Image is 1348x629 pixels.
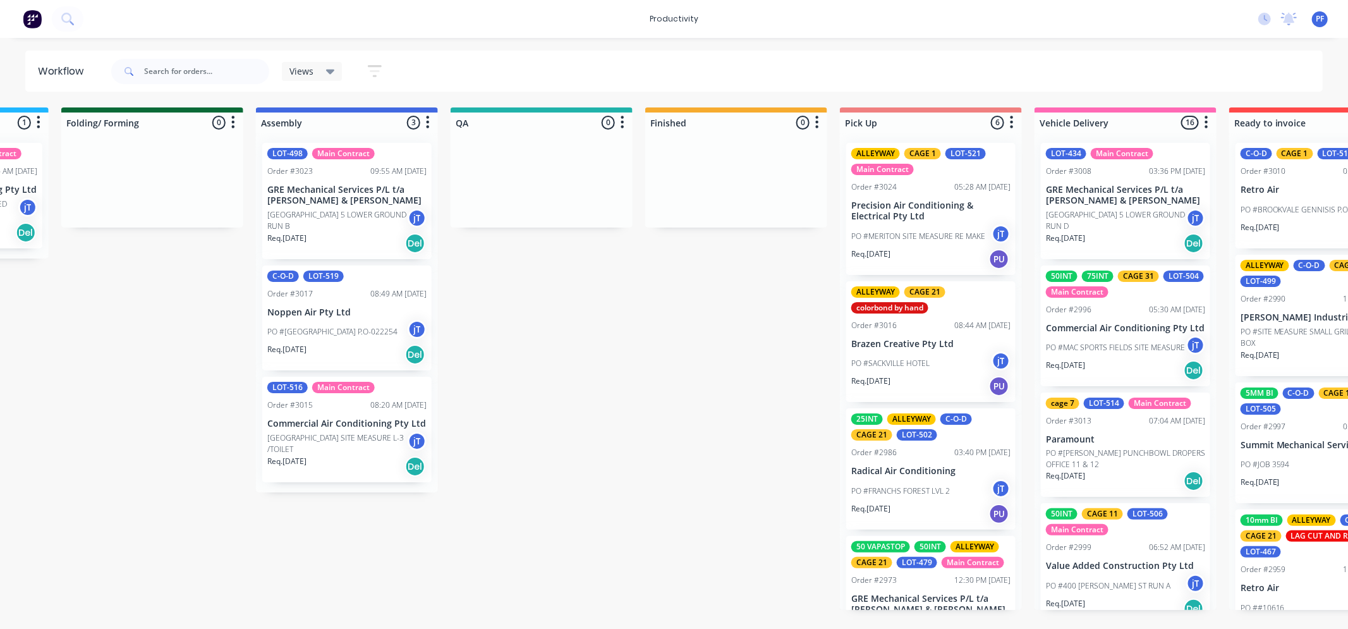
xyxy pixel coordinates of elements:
p: Req. [DATE] [1241,350,1280,361]
p: Req. [DATE] [1046,598,1085,609]
p: Req. [DATE] [1046,470,1085,482]
p: PO #[GEOGRAPHIC_DATA] P.O-022254 [267,326,398,338]
div: 03:40 PM [DATE] [954,447,1011,458]
div: LOT-502 [897,429,937,441]
div: ALLEYWAY [851,286,900,298]
p: Req. [DATE] [851,248,890,260]
div: Order #3017 [267,288,313,300]
p: PO #[PERSON_NAME] PUNCHBOWL DROPERS OFFICE 11 & 12 [1046,448,1205,470]
div: LOT-467 [1241,546,1281,558]
div: 50INT75INTCAGE 31LOT-504Main ContractOrder #299605:30 AM [DATE]Commercial Air Conditioning Pty Lt... [1041,266,1210,387]
div: Order #3008 [1046,166,1091,177]
div: 05:28 AM [DATE] [954,181,1011,193]
div: ALLEYWAY [950,541,999,553]
div: CAGE 21 [851,429,892,441]
div: Del [1184,599,1204,619]
p: PO #SACKVILLE HOTEL [851,358,930,369]
div: LOT-434Main ContractOrder #300803:36 PM [DATE]GRE Mechanical Services P/L t/a [PERSON_NAME] & [PE... [1041,143,1210,259]
p: GRE Mechanical Services P/L t/a [PERSON_NAME] & [PERSON_NAME] [1046,185,1205,206]
div: Order #3016 [851,320,897,331]
p: PO #400 [PERSON_NAME] ST RUN A [1046,580,1170,592]
div: jT [992,351,1011,370]
div: 08:44 AM [DATE] [954,320,1011,331]
div: CAGE 1 [1277,148,1313,159]
p: Req. [DATE] [1046,233,1085,244]
div: 08:20 AM [DATE] [370,400,427,411]
div: LOT-434 [1046,148,1086,159]
div: 25INTALLEYWAYC-O-DCAGE 21LOT-502Order #298603:40 PM [DATE]Radical Air ConditioningPO #FRANCHS FOR... [846,408,1016,530]
div: ALLEYWAYCAGE 21colorbond by handOrder #301608:44 AM [DATE]Brazen Creative Pty LtdPO #SACKVILLE HO... [846,281,1016,403]
p: Noppen Air Pty Ltd [267,307,427,318]
div: 50INT [1046,271,1078,282]
div: 50INT [914,541,946,553]
div: cage 7LOT-514Main ContractOrder #301307:04 AM [DATE]ParamountPO #[PERSON_NAME] PUNCHBOWL DROPERS ... [1041,393,1210,497]
div: Order #3015 [267,400,313,411]
div: Order #2996 [1046,304,1091,315]
p: [GEOGRAPHIC_DATA] 5 LOWER GROUND RUN D [1046,209,1186,232]
span: Views [289,64,313,78]
div: 06:52 AM [DATE] [1149,542,1205,553]
div: Order #2997 [1241,421,1286,432]
div: Main Contract [312,382,375,393]
p: Req. [DATE] [267,456,307,467]
div: Workflow [38,64,90,79]
div: Main Contract [851,164,914,175]
p: Paramount [1046,434,1205,445]
div: Main Contract [1091,148,1153,159]
div: Order #2959 [1241,564,1286,575]
div: Del [405,456,425,477]
div: CAGE 11 [1082,508,1123,520]
div: 09:55 AM [DATE] [370,166,427,177]
div: LOT-499 [1241,276,1281,287]
div: jT [408,432,427,451]
div: 12:30 PM [DATE] [954,575,1011,586]
div: C-O-D [1283,388,1315,399]
div: Main Contract [942,557,1004,568]
div: C-O-D [1294,260,1325,271]
div: Order #3024 [851,181,897,193]
div: ALLEYWAY [851,148,900,159]
img: Factory [23,9,42,28]
div: Order #3023 [267,166,313,177]
div: Del [405,233,425,253]
div: Main Contract [1129,398,1191,409]
div: PU [989,249,1009,269]
p: Req. [DATE] [267,344,307,355]
p: PO #JOB 3594 [1241,459,1290,470]
div: ALLEYWAY [1241,260,1289,271]
div: 75INT [1082,271,1114,282]
p: GRE Mechanical Services P/L t/a [PERSON_NAME] & [PERSON_NAME] [267,185,427,206]
div: 05:30 AM [DATE] [1149,304,1205,315]
div: CAGE 21 [904,286,945,298]
div: ALLEYWAYCAGE 1LOT-521Main ContractOrder #302405:28 AM [DATE]Precision Air Conditioning & Electric... [846,143,1016,275]
p: Req. [DATE] [267,233,307,244]
div: jT [992,479,1011,498]
p: Req. [DATE] [1241,222,1280,233]
div: CAGE 21 [851,557,892,568]
p: Req. [DATE] [1046,360,1085,371]
div: Del [1184,360,1204,381]
div: LOT-505 [1241,403,1281,415]
div: LOT-504 [1163,271,1204,282]
p: Commercial Air Conditioning Pty Ltd [267,418,427,429]
div: jT [408,209,427,228]
div: Order #2973 [851,575,897,586]
div: 07:04 AM [DATE] [1149,415,1205,427]
div: CAGE 31 [1118,271,1159,282]
p: [GEOGRAPHIC_DATA] SITE MEASURE L-3 /TOILET [267,432,408,455]
div: PU [989,376,1009,396]
div: Order #2999 [1046,542,1091,553]
p: PO ##10616 [1241,602,1285,614]
p: GRE Mechanical Services P/L t/a [PERSON_NAME] & [PERSON_NAME] [851,594,1011,615]
div: Main Contract [312,148,375,159]
div: 08:49 AM [DATE] [370,288,427,300]
div: Order #2986 [851,447,897,458]
div: Del [16,223,36,243]
div: jT [408,320,427,339]
p: Commercial Air Conditioning Pty Ltd [1046,323,1205,334]
p: PO #MERITON SITE MEASURE RE MAKE [851,231,985,242]
div: jT [1186,336,1205,355]
p: PO #FRANCHS FOREST LVL 2 [851,485,950,497]
div: jT [992,224,1011,243]
p: Brazen Creative Pty Ltd [851,339,1011,350]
